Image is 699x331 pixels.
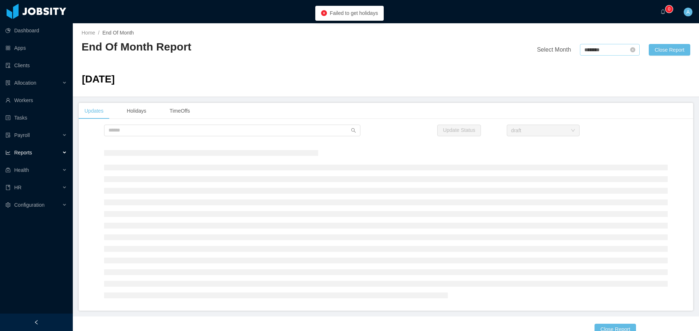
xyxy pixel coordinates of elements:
a: icon: auditClients [5,58,67,73]
span: Failed to get holidays [330,10,378,16]
span: A [686,8,690,16]
i: icon: close-circle [321,10,327,16]
i: icon: file-protect [5,133,11,138]
span: End Of Month [102,30,134,36]
i: icon: book [5,185,11,190]
i: icon: search [351,128,356,133]
a: icon: appstoreApps [5,41,67,55]
div: Updates [79,103,109,119]
a: Home [82,30,95,36]
i: icon: solution [5,80,11,85]
span: HR [14,185,21,190]
i: icon: medicine-box [5,167,11,173]
a: icon: userWorkers [5,93,67,108]
a: icon: profileTasks [5,110,67,125]
span: Reports [14,150,32,156]
i: icon: setting [5,202,11,207]
i: icon: down [571,128,575,133]
h2: End Of Month Report [82,40,386,55]
a: icon: pie-chartDashboard [5,23,67,38]
sup: 0 [666,5,673,13]
span: Configuration [14,202,44,208]
span: Health [14,167,29,173]
i: icon: line-chart [5,150,11,155]
span: / [98,30,99,36]
span: Allocation [14,80,36,86]
i: icon: bell [660,9,666,14]
button: Update Status [437,125,481,136]
div: TimeOffs [164,103,196,119]
div: draft [511,125,521,136]
div: Holidays [121,103,152,119]
span: Select Month [537,47,571,53]
span: Payroll [14,132,30,138]
button: Close Report [649,44,690,56]
i: icon: close-circle [630,47,635,52]
span: [DATE] [82,73,115,85]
